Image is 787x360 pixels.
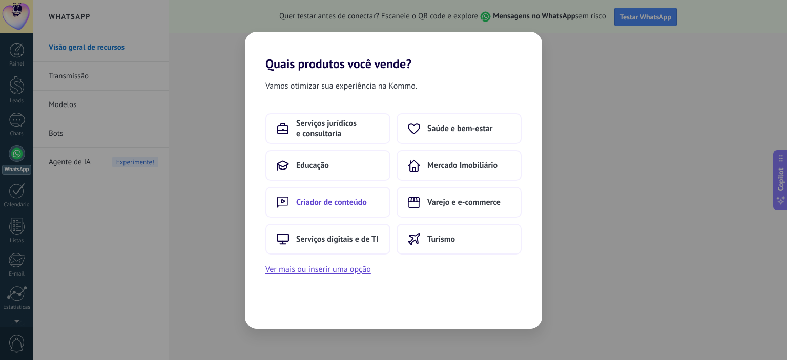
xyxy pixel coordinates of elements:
[397,150,522,181] button: Mercado Imobiliário
[265,150,390,181] button: Educação
[397,113,522,144] button: Saúde e bem-estar
[427,234,455,244] span: Turismo
[296,160,329,171] span: Educação
[296,118,379,139] span: Serviços jurídicos e consultoria
[397,187,522,218] button: Varejo e e-commerce
[296,234,379,244] span: Serviços digitais e de TI
[245,32,542,71] h2: Quais produtos você vende?
[397,224,522,255] button: Turismo
[265,79,417,93] span: Vamos otimizar sua experiência na Kommo.
[296,197,367,207] span: Criador de conteúdo
[265,263,371,276] button: Ver mais ou inserir uma opção
[265,187,390,218] button: Criador de conteúdo
[427,197,501,207] span: Varejo e e-commerce
[427,160,498,171] span: Mercado Imobiliário
[265,224,390,255] button: Serviços digitais e de TI
[265,113,390,144] button: Serviços jurídicos e consultoria
[427,123,492,134] span: Saúde e bem-estar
